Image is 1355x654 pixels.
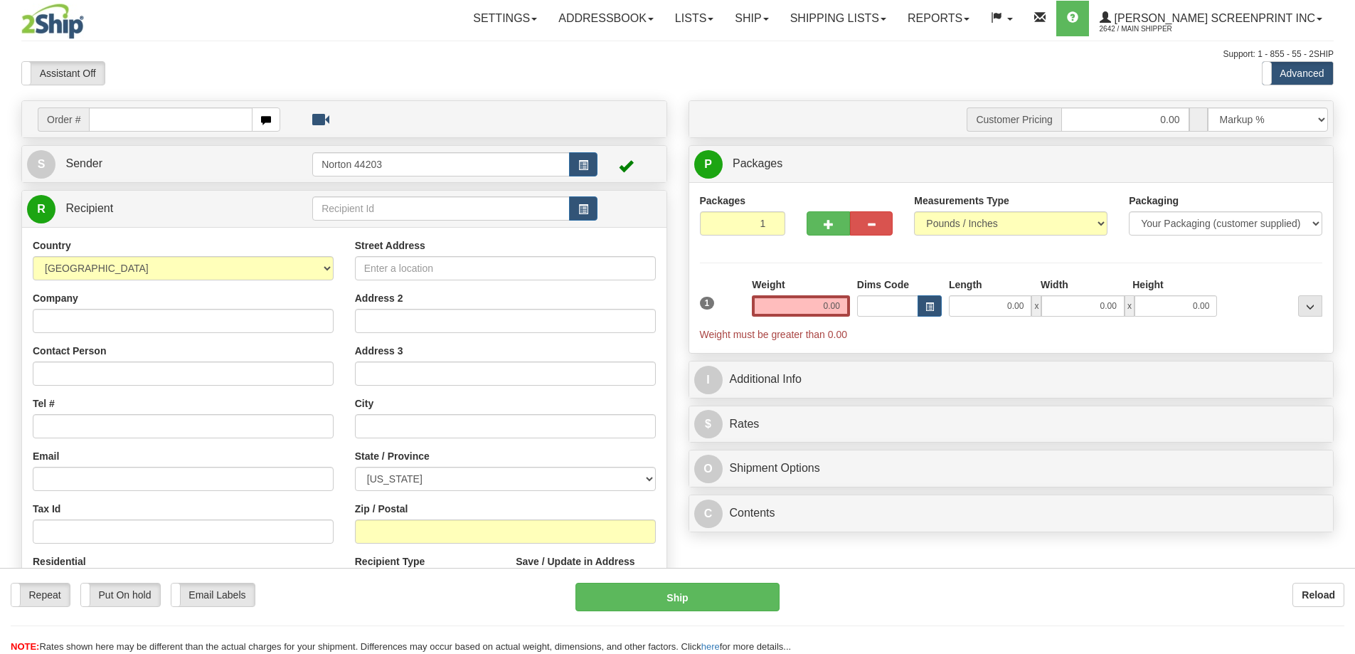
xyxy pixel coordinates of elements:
[1100,22,1206,36] span: 2642 / Main Shipper
[694,500,723,528] span: C
[21,48,1334,60] div: Support: 1 - 855 - 55 - 2SHIP
[897,1,980,36] a: Reports
[11,584,70,606] label: Repeat
[1298,295,1322,317] div: ...
[664,1,724,36] a: Lists
[516,554,655,583] label: Save / Update in Address Book
[575,583,780,611] button: Ship
[694,410,723,438] span: $
[33,502,60,516] label: Tax Id
[11,641,39,652] span: NOTE:
[355,502,408,516] label: Zip / Postal
[1031,295,1041,317] span: x
[355,238,425,253] label: Street Address
[33,344,106,358] label: Contact Person
[701,641,720,652] a: here
[33,554,86,569] label: Residential
[21,4,84,39] img: logo2642.jpg
[355,291,403,305] label: Address 2
[1041,278,1068,292] label: Width
[694,366,723,394] span: I
[65,202,113,214] span: Recipient
[1292,583,1344,607] button: Reload
[548,1,664,36] a: Addressbook
[1129,194,1179,208] label: Packaging
[733,157,782,169] span: Packages
[694,410,1329,439] a: $Rates
[27,150,55,179] span: S
[355,396,373,411] label: City
[700,329,848,340] span: Weight must be greater than 0.00
[22,62,105,85] label: Assistant Off
[857,278,909,292] label: Dims Code
[1132,278,1164,292] label: Height
[1125,295,1135,317] span: x
[1302,589,1335,601] b: Reload
[33,449,59,463] label: Email
[33,396,55,411] label: Tel #
[355,449,430,463] label: State / Province
[694,365,1329,394] a: IAdditional Info
[355,344,403,358] label: Address 3
[780,1,897,36] a: Shipping lists
[967,107,1061,132] span: Customer Pricing
[724,1,779,36] a: Ship
[694,454,1329,483] a: OShipment Options
[914,194,1009,208] label: Measurements Type
[27,194,281,223] a: R Recipient
[694,455,723,483] span: O
[355,554,425,569] label: Recipient Type
[694,499,1329,528] a: CContents
[1089,1,1333,36] a: [PERSON_NAME] Screenprint Inc 2642 / Main Shipper
[27,195,55,223] span: R
[694,149,1329,179] a: P Packages
[312,152,570,176] input: Sender Id
[1111,12,1315,24] span: [PERSON_NAME] Screenprint Inc
[700,194,746,208] label: Packages
[752,278,785,292] label: Weight
[27,149,312,179] a: S Sender
[462,1,548,36] a: Settings
[38,107,89,132] span: Order #
[949,278,982,292] label: Length
[355,256,656,280] input: Enter a location
[33,238,71,253] label: Country
[171,584,255,606] label: Email Labels
[1263,62,1333,85] label: Advanced
[700,297,715,310] span: 1
[694,150,723,179] span: P
[1322,254,1354,399] iframe: chat widget
[312,196,570,221] input: Recipient Id
[81,584,160,606] label: Put On hold
[33,291,78,305] label: Company
[65,157,102,169] span: Sender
